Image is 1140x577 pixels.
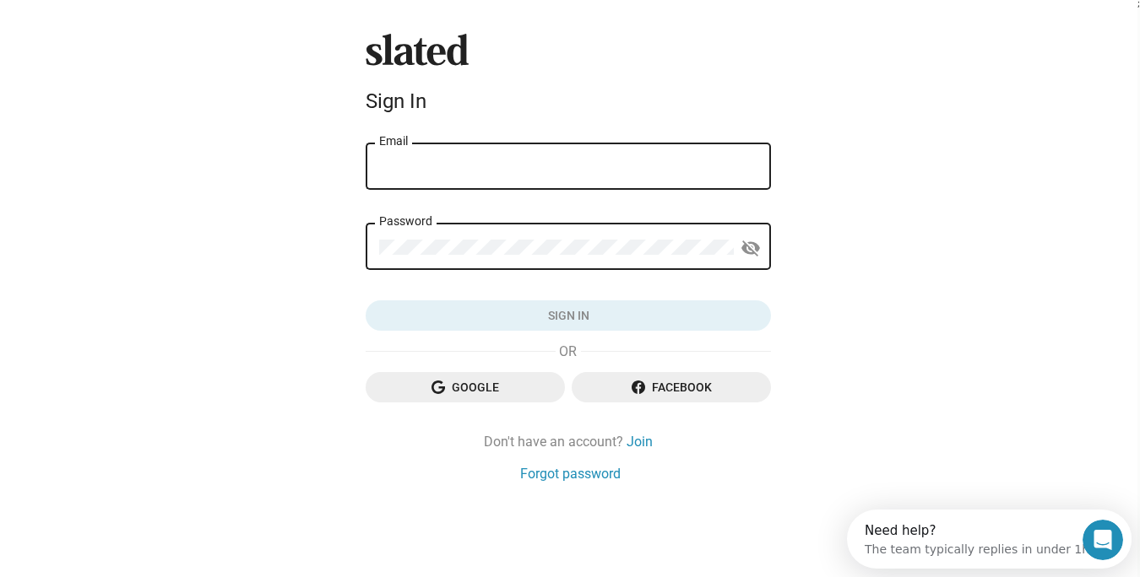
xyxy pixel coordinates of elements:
[572,372,771,402] button: Facebook
[366,89,771,113] div: Sign In
[741,235,761,262] mat-icon: visibility_off
[847,510,1132,569] iframe: Intercom live chat discovery launcher
[520,465,621,483] a: Forgot password
[379,372,551,402] span: Google
[1083,520,1123,560] iframe: Intercom live chat
[366,372,565,402] button: Google
[7,7,292,53] div: Open Intercom Messenger
[585,372,757,402] span: Facebook
[627,433,653,450] a: Join
[734,231,768,265] button: Show password
[366,433,771,450] div: Don't have an account?
[366,34,771,120] sl-branding: Sign In
[18,14,242,28] div: Need help?
[18,28,242,46] div: The team typically replies in under 1h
